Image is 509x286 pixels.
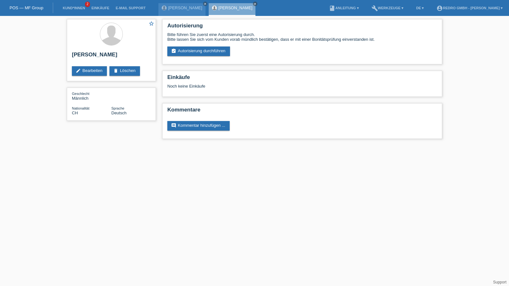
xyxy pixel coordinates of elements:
[149,21,154,27] a: star_border
[59,6,88,10] a: Kund*innen
[329,5,335,11] i: book
[167,46,230,56] a: assignment_turned_inAutorisierung durchführen
[168,5,202,10] a: [PERSON_NAME]
[203,2,207,6] a: close
[72,91,111,101] div: Männlich
[219,5,253,10] a: [PERSON_NAME]
[72,52,151,61] h2: [PERSON_NAME]
[204,2,207,5] i: close
[109,66,140,76] a: deleteLöschen
[167,32,437,42] div: Bitte führen Sie zuerst eine Autorisierung durch. Bitte lassen Sie sich vom Kunden vorab mündlich...
[111,111,127,115] span: Deutsch
[171,48,176,54] i: assignment_turned_in
[111,106,124,110] span: Sprache
[433,6,506,10] a: account_circleRedro GmbH - [PERSON_NAME] ▾
[167,107,437,116] h2: Kommentare
[72,66,107,76] a: editBearbeiten
[413,6,427,10] a: DE ▾
[76,68,81,73] i: edit
[171,123,176,128] i: comment
[436,5,443,11] i: account_circle
[368,6,407,10] a: buildWerkzeuge ▾
[167,84,437,93] div: Noch keine Einkäufe
[372,5,378,11] i: build
[254,2,257,5] i: close
[167,74,437,84] h2: Einkäufe
[72,106,89,110] span: Nationalität
[167,23,437,32] h2: Autorisierung
[493,280,506,284] a: Support
[167,121,230,131] a: commentKommentar hinzufügen ...
[72,111,78,115] span: Schweiz
[326,6,362,10] a: bookAnleitung ▾
[72,92,89,96] span: Geschlecht
[149,21,154,26] i: star_border
[85,2,90,7] span: 2
[253,2,257,6] a: close
[88,6,112,10] a: Einkäufe
[10,5,43,10] a: POS — MF Group
[113,68,118,73] i: delete
[113,6,149,10] a: E-Mail Support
